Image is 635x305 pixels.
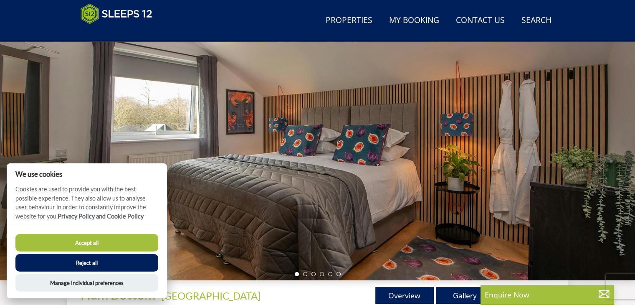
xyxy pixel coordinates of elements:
[76,29,164,36] iframe: Customer reviews powered by Trustpilot
[436,287,494,304] a: Gallery
[453,11,508,30] a: Contact Us
[161,290,261,302] a: [GEOGRAPHIC_DATA]
[15,234,158,252] button: Accept all
[58,213,144,220] a: Privacy Policy and Cookie Policy
[158,290,261,302] span: -
[518,11,555,30] a: Search
[375,287,434,304] a: Overview
[7,170,167,178] h2: We use cookies
[81,3,152,24] img: Sleeps 12
[15,254,158,272] button: Reject all
[15,274,158,292] button: Manage Individual preferences
[322,11,376,30] a: Properties
[386,11,443,30] a: My Booking
[7,185,167,227] p: Cookies are used to provide you with the best possible experience. They also allow us to analyse ...
[485,289,610,300] p: Enquire Now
